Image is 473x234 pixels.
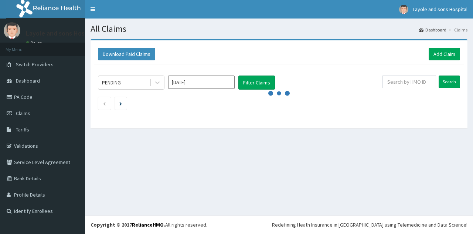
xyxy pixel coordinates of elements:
[382,76,436,88] input: Search by HMO ID
[16,126,29,133] span: Tariffs
[16,77,40,84] span: Dashboard
[91,221,165,228] strong: Copyright © 2017 .
[103,100,106,107] a: Previous page
[102,79,121,86] div: PENDING
[168,76,235,89] input: Select Month and Year
[26,30,98,37] p: Layole and sons Hospital
[419,27,446,33] a: Dashboard
[91,24,467,34] h1: All Claims
[16,110,30,117] span: Claims
[439,76,460,88] input: Search
[132,221,164,228] a: RelianceHMO
[272,221,467,228] div: Redefining Heath Insurance in [GEOGRAPHIC_DATA] using Telemedicine and Data Science!
[399,5,408,14] img: User Image
[26,40,44,46] a: Online
[413,6,467,13] span: Layole and sons Hospital
[85,215,473,234] footer: All rights reserved.
[238,76,275,90] button: Filter Claims
[16,61,54,68] span: Switch Providers
[98,48,155,60] button: Download Paid Claims
[447,27,467,33] li: Claims
[268,82,290,104] svg: audio-loading
[429,48,460,60] a: Add Claim
[4,22,20,39] img: User Image
[119,100,122,107] a: Next page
